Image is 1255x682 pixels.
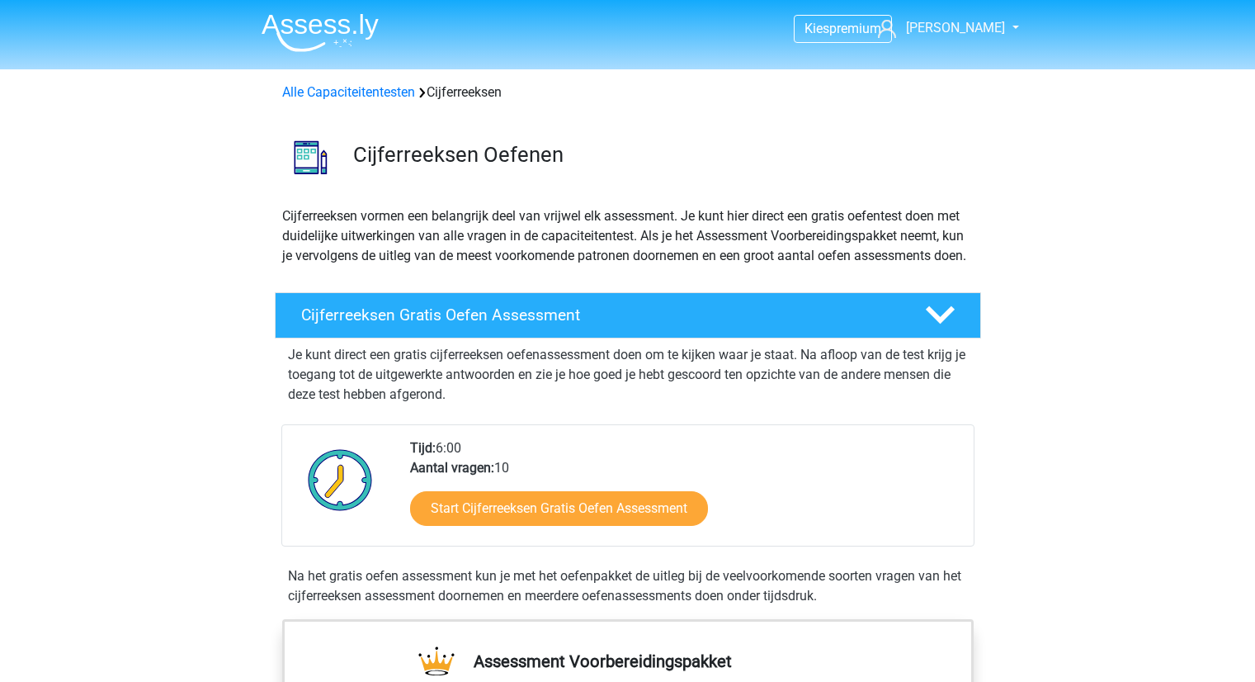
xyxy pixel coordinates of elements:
[410,440,436,456] b: Tijd:
[353,142,968,168] h3: Cijferreeksen Oefenen
[288,345,968,405] p: Je kunt direct een gratis cijferreeksen oefenassessment doen om te kijken waar je staat. Na afloo...
[276,122,346,192] img: cijferreeksen
[871,18,1007,38] a: [PERSON_NAME]
[301,305,899,324] h4: Cijferreeksen Gratis Oefen Assessment
[282,206,974,266] p: Cijferreeksen vormen een belangrijk deel van vrijwel elk assessment. Je kunt hier direct een grat...
[398,438,973,546] div: 6:00 10
[276,83,980,102] div: Cijferreeksen
[410,491,708,526] a: Start Cijferreeksen Gratis Oefen Assessment
[282,84,415,100] a: Alle Capaciteitentesten
[906,20,1005,36] span: [PERSON_NAME]
[795,17,891,40] a: Kiespremium
[281,566,974,606] div: Na het gratis oefen assessment kun je met het oefenpakket de uitleg bij de veelvoorkomende soorte...
[804,21,829,36] span: Kies
[299,438,382,521] img: Klok
[262,13,379,52] img: Assessly
[410,460,494,476] b: Aantal vragen:
[829,21,881,36] span: premium
[268,292,988,339] a: Cijferreeksen Gratis Oefen Assessment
